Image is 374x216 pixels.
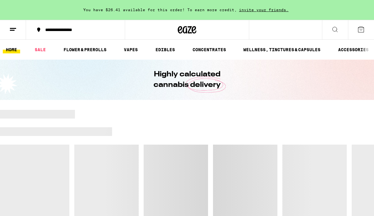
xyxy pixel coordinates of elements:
[60,46,110,53] a: FLOWER & PREROLLS
[237,8,291,12] span: invite your friends.
[83,8,237,12] span: You have $26.41 available for this order! To earn more credit,
[189,46,229,53] a: CONCENTRATES
[3,46,20,53] a: HOME
[240,46,324,53] a: WELLNESS, TINCTURES & CAPSULES
[335,46,372,53] a: ACCESSORIES
[136,69,238,90] h1: Highly calculated cannabis delivery
[152,46,178,53] a: EDIBLES
[32,46,49,53] a: SALE
[121,46,141,53] a: VAPES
